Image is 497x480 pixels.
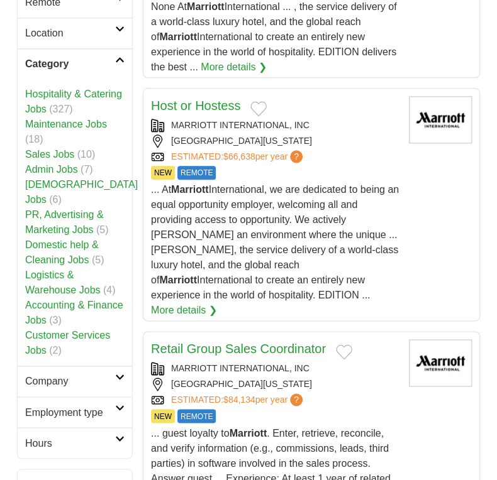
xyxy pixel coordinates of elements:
[151,166,175,180] span: NEW
[151,303,217,318] a: More details ❯
[77,149,95,160] span: (10)
[159,275,197,285] strong: Marriott
[25,134,43,145] span: (18)
[409,339,472,386] img: Marriott International logo
[25,270,100,295] a: Logistics & Warehouse Jobs
[25,164,78,175] a: Admin Jobs
[103,285,116,295] span: (4)
[171,150,305,163] a: ESTIMATED:$66,638per year?
[151,378,399,391] div: [GEOGRAPHIC_DATA][US_STATE]
[177,409,216,423] span: REMOTE
[290,393,303,406] span: ?
[171,393,305,406] a: ESTIMATED:$84,134per year?
[171,363,310,373] a: MARRIOTT INTERNATIONAL, INC
[18,366,132,396] a: Company
[18,48,132,79] a: Category
[18,396,132,427] a: Employment type
[25,435,115,450] h2: Hours
[250,101,267,116] button: Add to favorite jobs
[25,330,110,356] a: Customer Services Jobs
[25,179,138,205] a: [DEMOGRAPHIC_DATA] Jobs
[177,166,216,180] span: REMOTE
[25,119,107,129] a: Maintenance Jobs
[25,209,104,235] a: PR, Advertising & Marketing Jobs
[25,26,115,41] h2: Location
[151,99,240,112] a: Host or Hostess
[25,405,115,420] h2: Employment type
[49,194,62,205] span: (6)
[187,1,225,12] strong: Marriott
[25,89,122,114] a: Hospitality & Catering Jobs
[201,60,267,75] a: More details ❯
[230,427,267,438] strong: Marriott
[171,120,310,130] a: MARRIOTT INTERNATIONAL, INC
[18,18,132,48] a: Location
[49,315,62,325] span: (3)
[25,239,99,265] a: Domestic help & Cleaning Jobs
[290,150,303,163] span: ?
[409,96,472,143] img: Marriott International logo
[159,31,197,42] strong: Marriott
[49,104,72,114] span: (327)
[25,149,74,160] a: Sales Jobs
[151,342,326,356] a: Retail Group Sales Coordinator
[151,184,399,300] span: ... At International, we are dedicated to being an equal opportunity employer, welcoming all and ...
[49,345,62,356] span: (2)
[151,409,175,423] span: NEW
[336,344,352,359] button: Add to favorite jobs
[25,374,115,389] h2: Company
[223,395,255,405] span: $84,134
[92,254,104,265] span: (5)
[81,164,93,175] span: (7)
[18,427,132,458] a: Hours
[223,151,255,161] span: $66,638
[25,57,115,72] h2: Category
[96,224,109,235] span: (5)
[151,134,399,148] div: [GEOGRAPHIC_DATA][US_STATE]
[25,300,123,325] a: Accounting & Finance Jobs
[171,184,209,195] strong: Marriott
